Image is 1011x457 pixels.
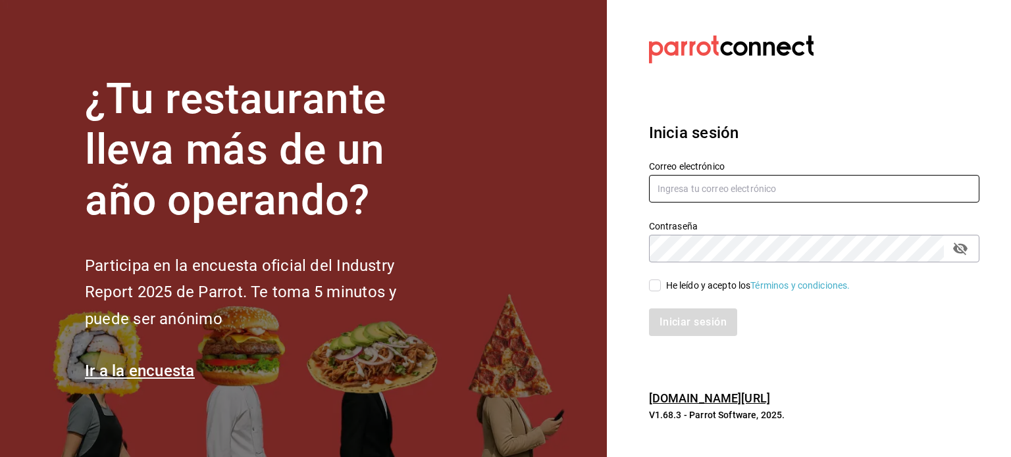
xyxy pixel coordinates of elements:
h1: ¿Tu restaurante lleva más de un año operando? [85,74,440,226]
a: Términos y condiciones. [750,280,850,291]
label: Contraseña [649,222,979,231]
h2: Participa en la encuesta oficial del Industry Report 2025 de Parrot. Te toma 5 minutos y puede se... [85,253,440,333]
label: Correo electrónico [649,162,979,171]
h3: Inicia sesión [649,121,979,145]
input: Ingresa tu correo electrónico [649,175,979,203]
div: He leído y acepto los [666,279,850,293]
p: V1.68.3 - Parrot Software, 2025. [649,408,979,421]
button: passwordField [949,237,972,260]
a: [DOMAIN_NAME][URL] [649,391,770,405]
a: Ir a la encuesta [85,362,195,380]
